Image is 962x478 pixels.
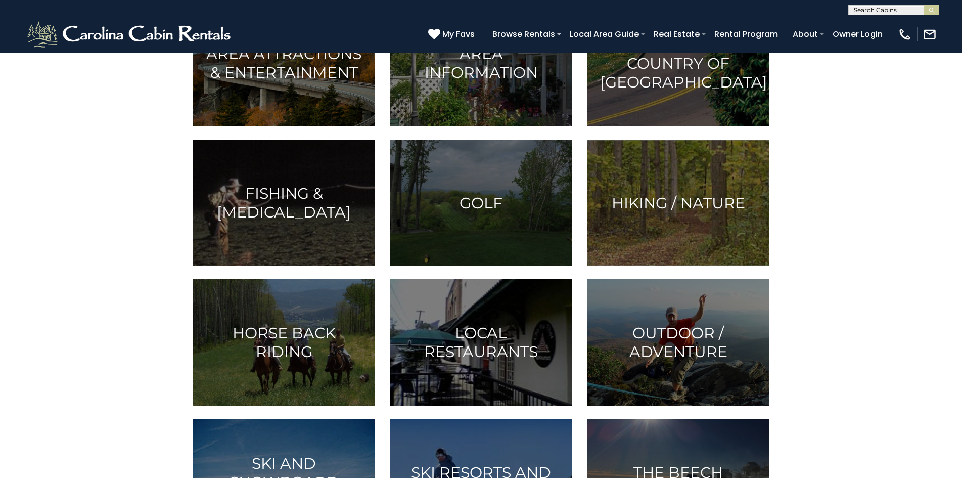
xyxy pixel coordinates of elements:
a: Golf [390,140,572,266]
h3: Area Attractions & Entertainment [206,45,362,82]
img: White-1-2.png [25,19,235,50]
a: Outdoor / Adventure [587,279,769,406]
h3: Outdoor / Adventure [600,324,757,361]
a: Browse Rentals [487,25,560,43]
a: Real Estate [649,25,705,43]
a: Horse Back Riding [193,279,375,406]
a: Rental Program [709,25,783,43]
h3: Local Restaurants [403,324,560,361]
img: phone-regular-white.png [898,27,912,41]
span: My Favs [442,28,475,40]
img: mail-regular-white.png [923,27,937,41]
a: Local Area Guide [565,25,644,43]
h3: Area Information [403,45,560,82]
h3: Biking the High Country of [GEOGRAPHIC_DATA] [600,35,757,92]
a: Local Restaurants [390,279,572,406]
a: Fishing & [MEDICAL_DATA] [193,140,375,266]
h3: Fishing & [MEDICAL_DATA] [206,184,362,222]
h3: Golf [403,194,560,212]
a: About [788,25,823,43]
a: Hiking / Nature [587,140,769,266]
a: Owner Login [828,25,888,43]
h3: Hiking / Nature [600,194,757,212]
a: My Favs [428,28,477,41]
h3: Horse Back Riding [206,324,362,361]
